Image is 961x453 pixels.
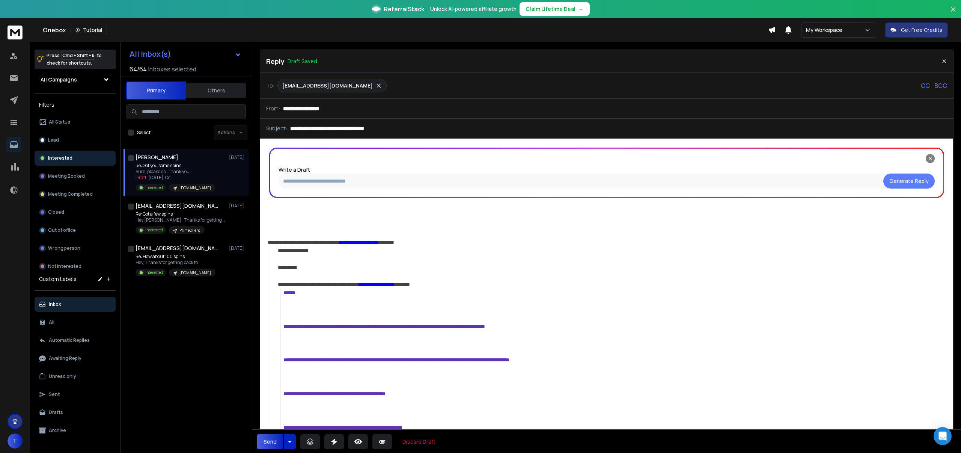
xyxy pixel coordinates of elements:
button: Wrong person [35,241,116,256]
p: Lead [48,137,59,143]
button: Meeting Completed [35,187,116,202]
p: Re: Got you some spins [136,163,215,169]
p: Not Interested [48,263,81,269]
div: Open Intercom Messenger [934,427,952,445]
p: Drafts [49,409,63,415]
button: Not Interested [35,259,116,274]
button: Send [257,434,283,449]
button: All Inbox(s) [124,47,247,62]
p: [DATE] [229,154,246,160]
p: To: [266,82,274,89]
p: My Workspace [806,26,845,34]
p: [DOMAIN_NAME] [179,270,211,276]
span: → [578,5,584,13]
span: [DATE], Oc ... [148,174,174,181]
h1: All Campaigns [41,76,77,83]
p: Re: How about 100 spins [136,254,215,260]
button: Sent [35,387,116,402]
button: Tutorial [71,25,107,35]
p: Meeting Booked [48,173,85,179]
p: CC [921,81,930,90]
button: Unread only [35,369,116,384]
p: [DATE] [229,203,246,209]
span: ReferralStack [384,5,424,14]
button: Archive [35,423,116,438]
p: Out of office [48,227,76,233]
h1: [EMAIL_ADDRESS][DOMAIN_NAME] [136,245,218,252]
button: Out of office [35,223,116,238]
p: Subject: [266,125,287,132]
label: Write a Draft [279,166,310,173]
div: Onebox [43,25,768,35]
h1: [EMAIL_ADDRESS][DOMAIN_NAME] [136,202,218,210]
span: Cmd + Shift + k [61,51,95,60]
p: All [49,319,54,325]
p: BCC [934,81,947,90]
p: Closed [48,209,64,215]
p: Sure, please do. Thank you, [136,169,215,175]
p: [EMAIL_ADDRESS][DOMAIN_NAME] [282,82,373,89]
button: Others [186,82,246,99]
p: Press to check for shortcuts. [47,52,102,67]
p: Hey [PERSON_NAME], Thanks for getting back [136,217,226,223]
p: Reply [266,56,285,66]
button: Interested [35,151,116,166]
label: Select [137,130,151,136]
p: Hey, Thanks for getting back to [136,260,215,266]
p: Unlock AI-powered affiliate growth [430,5,517,13]
button: T [8,433,23,448]
p: Re: Got a few spins [136,211,226,217]
p: Wrong person [48,245,80,251]
button: Inbox [35,297,116,312]
button: Claim Lifetime Deal→ [520,2,590,16]
button: Meeting Booked [35,169,116,184]
button: Get Free Credits [885,23,948,38]
h1: [PERSON_NAME] [136,154,178,161]
p: [DOMAIN_NAME] [179,185,211,191]
p: Interested [145,270,163,275]
p: From: [266,105,280,112]
p: Interested [145,227,163,233]
h1: All Inbox(s) [130,50,171,58]
button: Awaiting Reply [35,351,116,366]
span: 64 / 64 [130,65,147,74]
button: Primary [126,82,186,100]
p: Interested [48,155,72,161]
p: Get Free Credits [901,26,943,34]
button: Close banner [948,5,958,23]
p: Automatic Replies [49,337,90,343]
p: Interested [145,185,163,190]
button: Automatic Replies [35,333,116,348]
p: Draft Saved [288,57,317,65]
p: PrimeClient [179,228,200,233]
h3: Filters [35,100,116,110]
button: All [35,315,116,330]
button: Discard Draft [396,434,441,449]
p: Inbox [49,301,61,307]
button: Lead [35,133,116,148]
p: [DATE] [229,245,246,251]
p: Archive [49,427,66,433]
button: Clear input [883,174,935,189]
p: Awaiting Reply [49,355,81,361]
p: Unread only [49,373,76,379]
span: Draft: [136,174,148,181]
button: All Campaigns [35,72,116,87]
p: Meeting Completed [48,191,93,197]
button: Closed [35,205,116,220]
p: Sent [49,391,60,397]
h3: Custom Labels [39,275,77,283]
button: Drafts [35,405,116,420]
p: All Status [49,119,70,125]
h3: Inboxes selected [148,65,196,74]
button: All Status [35,115,116,130]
